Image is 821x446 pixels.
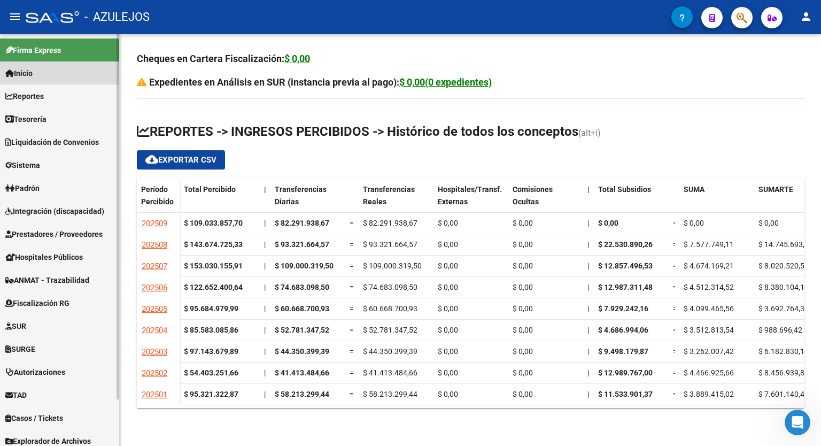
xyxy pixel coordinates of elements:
[578,128,601,138] span: (alt+i)
[513,390,533,398] span: $ 0,00
[350,347,354,356] span: =
[673,219,677,227] span: =
[149,76,492,88] strong: Expedientes en Análisis en SUR (instancia previa al pago):
[270,178,345,223] datatable-header-cell: Transferencias Diarias
[264,240,266,249] span: |
[264,283,266,291] span: |
[137,53,310,64] strong: Cheques en Cartera Fiscalización:
[438,347,458,356] span: $ 0,00
[758,304,809,313] span: $ 3.692.764,32
[587,185,590,194] span: |
[184,240,243,249] strong: $ 143.674.725,33
[5,136,99,148] span: Liquidación de Convenios
[264,219,266,227] span: |
[438,262,458,270] span: $ 0,00
[264,390,266,398] span: |
[5,182,40,194] span: Padrón
[264,347,266,356] span: |
[142,304,167,314] span: 202505
[184,262,243,270] strong: $ 153.030.155,91
[800,10,812,23] mat-icon: person
[5,412,63,424] span: Casos / Tickets
[438,240,458,249] span: $ 0,00
[513,185,553,206] span: Comisiones Ocultas
[587,283,589,291] span: |
[513,368,533,377] span: $ 0,00
[598,240,653,249] span: $ 22.530.890,26
[598,390,653,398] span: $ 11.533.901,37
[587,262,589,270] span: |
[598,185,651,194] span: Total Subsidios
[598,304,648,313] span: $ 7.929.242,16
[684,262,734,270] span: $ 4.674.169,21
[350,368,354,377] span: =
[438,304,458,313] span: $ 0,00
[399,75,492,90] div: $ 0,00(0 expedientes)
[5,389,27,401] span: TAD
[350,390,354,398] span: =
[758,368,809,377] span: $ 8.456.939,85
[587,304,589,313] span: |
[598,262,653,270] span: $ 12.857.496,53
[758,326,802,334] span: $ 988.696,42
[275,283,329,291] span: $ 74.683.098,50
[673,326,677,334] span: =
[684,283,734,291] span: $ 4.512.314,52
[264,368,266,377] span: |
[137,178,180,223] datatable-header-cell: Período Percibido
[594,178,669,223] datatable-header-cell: Total Subsidios
[438,185,502,206] span: Hospitales/Transf. Externas
[438,219,458,227] span: $ 0,00
[363,347,417,356] span: $ 44.350.399,39
[184,283,243,291] strong: $ 122.652.400,64
[758,347,809,356] span: $ 6.182.830,16
[363,262,422,270] span: $ 109.000.319,50
[363,283,417,291] span: $ 74.683.098,50
[5,228,103,240] span: Prestadores / Proveedores
[350,240,354,249] span: =
[5,159,40,171] span: Sistema
[275,368,329,377] span: $ 41.413.484,66
[513,219,533,227] span: $ 0,00
[5,366,65,378] span: Autorizaciones
[673,240,677,249] span: =
[260,178,270,223] datatable-header-cell: |
[684,219,704,227] span: $ 0,00
[684,390,734,398] span: $ 3.889.415,02
[363,390,417,398] span: $ 58.213.299,44
[184,390,238,398] strong: $ 95.321.322,87
[363,219,417,227] span: $ 82.291.938,67
[275,326,329,334] span: $ 52.781.347,52
[363,304,417,313] span: $ 60.668.700,93
[438,368,458,377] span: $ 0,00
[587,390,589,398] span: |
[513,326,533,334] span: $ 0,00
[145,155,216,165] span: Exportar CSV
[142,368,167,378] span: 202502
[141,185,174,206] span: Período Percibido
[598,368,653,377] span: $ 12.989.767,00
[508,178,583,223] datatable-header-cell: Comisiones Ocultas
[275,240,329,249] span: $ 93.321.664,57
[513,240,533,249] span: $ 0,00
[587,347,589,356] span: |
[264,185,266,194] span: |
[785,410,810,435] iframe: Intercom live chat
[145,153,158,166] mat-icon: cloud_download
[363,240,417,249] span: $ 93.321.664,57
[5,320,26,332] span: SUR
[673,262,677,270] span: =
[275,219,329,227] span: $ 82.291.938,67
[758,283,809,291] span: $ 8.380.104,15
[184,326,238,334] strong: $ 85.583.085,86
[363,326,417,334] span: $ 52.781.347,52
[142,326,167,335] span: 202504
[673,304,677,313] span: =
[275,390,329,398] span: $ 58.213.299,44
[275,304,329,313] span: $ 60.668.700,93
[513,347,533,356] span: $ 0,00
[758,185,793,194] span: SUMARTE
[184,219,243,227] strong: $ 109.033.857,70
[673,347,677,356] span: =
[137,124,578,139] span: REPORTES -> INGRESOS PERCIBIDOS -> Histórico de todos los conceptos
